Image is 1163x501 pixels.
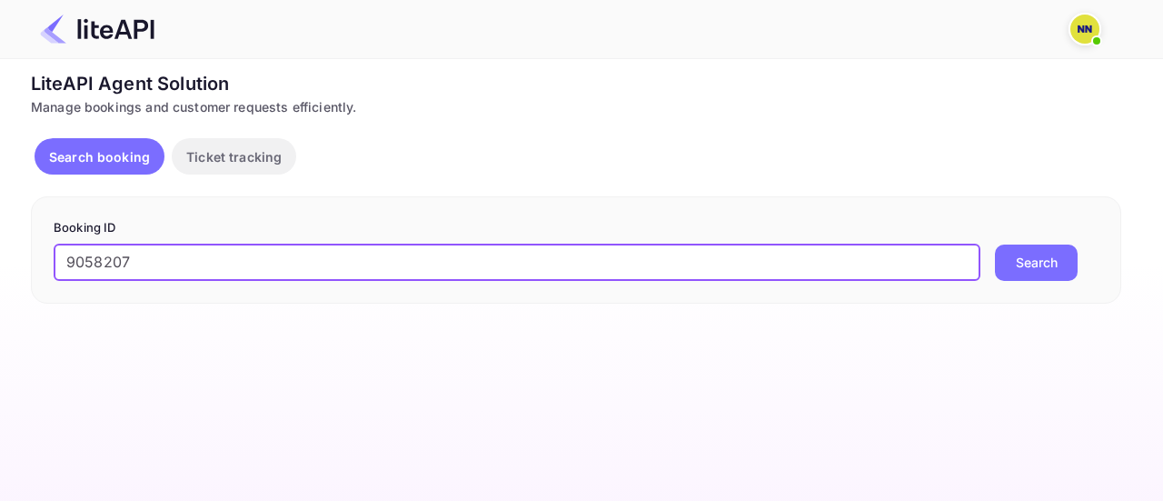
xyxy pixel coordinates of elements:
[49,147,150,166] p: Search booking
[54,245,980,281] input: Enter Booking ID (e.g., 63782194)
[54,219,1098,237] p: Booking ID
[40,15,154,44] img: LiteAPI Logo
[31,70,1121,97] div: LiteAPI Agent Solution
[1070,15,1099,44] img: N/A N/A
[31,97,1121,116] div: Manage bookings and customer requests efficiently.
[995,245,1078,281] button: Search
[186,147,282,166] p: Ticket tracking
